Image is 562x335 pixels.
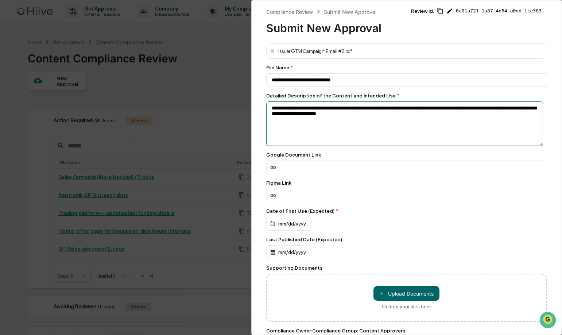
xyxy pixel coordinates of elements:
span: ＋ [379,290,384,297]
span: Pylon [73,124,88,129]
span: Edit Review ID [446,8,453,14]
div: Compliance Owner : Compliance Group: Content Approvers [266,328,547,334]
span: Data Lookup [15,106,46,113]
span: Copy Id [437,8,443,14]
div: Supporting Documents [266,265,547,271]
div: Submit New Approval [266,16,411,35]
div: File Name [266,65,547,70]
p: How can we help? [7,15,133,27]
div: Last Published Date (Expected) [266,236,547,242]
div: mm/dd/yyyy [266,245,311,259]
div: Submit New Approval [324,9,376,15]
a: Powered byPylon [51,123,88,129]
button: Start new chat [124,58,133,67]
iframe: Open customer support [539,311,558,331]
div: Compliance Review [266,9,313,15]
a: 🖐️Preclearance [4,89,50,102]
span: Attestations [60,92,90,99]
div: Start new chat [25,56,120,63]
div: Figma Link [266,180,547,186]
div: Issuer GTM Campaign Email #2.pdf [278,48,352,54]
a: 🗄️Attestations [50,89,93,102]
div: 🖐️ [7,93,13,99]
span: Review Id: [411,8,434,14]
button: Or drop your files here [373,286,439,301]
div: 🔎 [7,107,13,112]
div: We're available if you need us! [25,63,92,69]
div: Date of First Use (Expected) [266,208,547,214]
span: Preclearance [15,92,47,99]
div: Detailed Description of the Content and Intended Use [266,93,547,99]
a: 🔎Data Lookup [4,103,49,116]
img: 1746055101610-c473b297-6a78-478c-a979-82029cc54cd1 [7,56,20,69]
div: Or drop your files here [382,304,431,309]
span: 0a01a721-1a87-4d84-a0dd-1ce38323d636 [456,8,547,14]
div: Google Document Link [266,152,547,158]
div: 🗄️ [53,93,59,99]
div: mm/dd/yyyy [266,217,311,231]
